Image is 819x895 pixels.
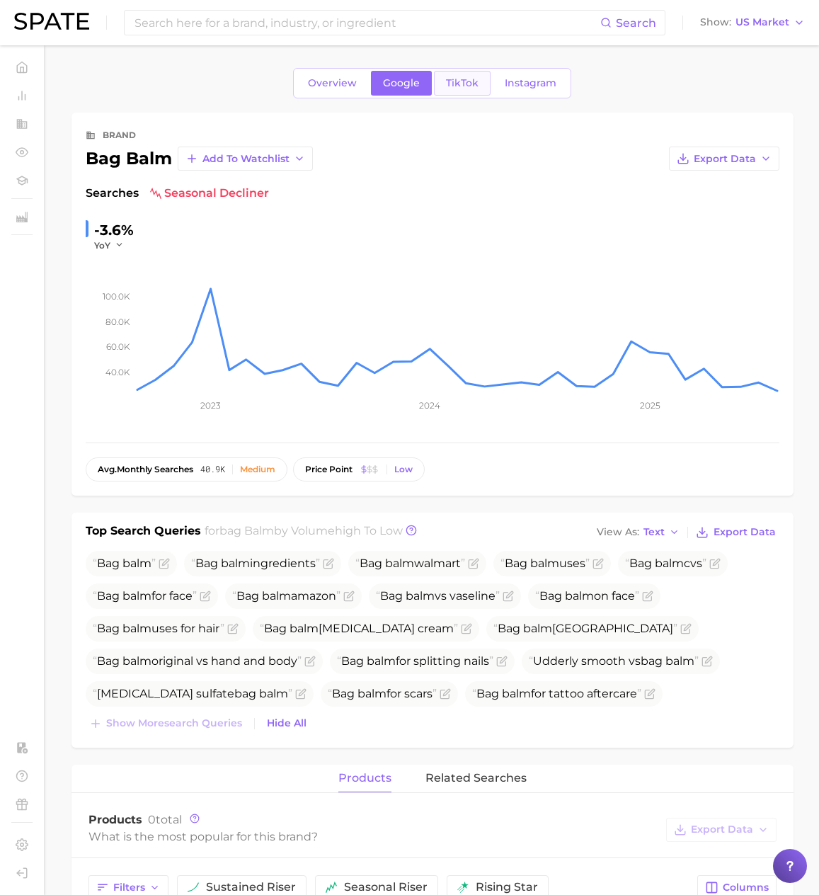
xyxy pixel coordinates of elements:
[476,882,538,893] span: rising star
[476,687,499,700] span: Bag
[323,558,334,569] button: Flag as miscategorized or irrelevant
[669,147,779,171] button: Export Data
[344,882,428,893] span: seasonal riser
[701,656,713,667] button: Flag as miscategorized or irrelevant
[86,457,287,481] button: avg.monthly searches40.9kMedium
[106,341,130,352] tspan: 60.0k
[498,622,520,635] span: Bag
[205,523,403,542] h2: for by Volume
[232,589,340,603] span: amazon
[535,589,639,603] span: on face
[103,127,136,144] div: brand
[122,557,151,570] span: balm
[406,589,435,603] span: balm
[296,71,369,96] a: Overview
[97,622,120,635] span: Bag
[304,656,316,667] button: Flag as miscategorized or irrelevant
[133,11,600,35] input: Search here for a brand, industry, or ingredient
[195,557,218,570] span: Bag
[93,589,197,603] span: for face
[93,654,302,668] span: original vs hand and body
[697,13,808,32] button: ShowUS Market
[202,153,290,165] span: Add to Watchlist
[383,77,420,89] span: Google
[380,589,403,603] span: Bag
[14,13,89,30] img: SPATE
[86,714,246,734] button: Show moresearch queries
[735,18,789,26] span: US Market
[11,862,33,884] a: Log out. Currently logged in with e-mail yumi.toki@spate.nyc.
[643,528,665,536] span: Text
[200,400,221,411] tspan: 2023
[200,464,225,474] span: 40.9k
[240,464,275,474] div: Medium
[691,823,753,836] span: Export Data
[234,687,256,700] span: bag
[262,589,291,603] span: balm
[440,688,451,700] button: Flag as miscategorized or irrelevant
[93,687,292,700] span: [MEDICAL_DATA] sulfate
[88,813,142,826] span: Products
[88,827,659,846] div: What is the most popular for this brand?
[328,687,437,700] span: for scars
[295,688,307,700] button: Flag as miscategorized or irrelevant
[236,589,259,603] span: Bag
[468,558,479,569] button: Flag as miscategorized or irrelevant
[419,400,440,411] tspan: 2024
[680,623,692,634] button: Flag as miscategorized or irrelevant
[376,589,500,603] span: vs vaseline
[434,71,491,96] a: TikTok
[86,150,172,167] div: bag balm
[105,316,130,326] tspan: 80.0k
[263,714,310,733] button: Hide All
[530,557,559,570] span: balm
[341,654,364,668] span: Bag
[446,77,479,89] span: TikTok
[692,523,779,542] button: Export Data
[94,239,125,251] button: YoY
[221,557,250,570] span: balm
[642,591,653,602] button: Flag as miscategorized or irrelevant
[113,882,145,894] span: Filters
[337,654,493,668] span: for splitting nails
[505,77,556,89] span: Instagram
[191,557,320,570] span: ingredients
[338,772,391,785] span: products
[644,688,655,700] button: Flag as miscategorized or irrelevant
[457,882,469,893] img: rising star
[260,622,458,635] span: [MEDICAL_DATA] cream
[219,524,274,537] span: bag balm
[629,557,652,570] span: Bag
[94,239,110,251] span: YoY
[425,772,527,785] span: related searches
[98,464,117,474] abbr: average
[593,523,684,542] button: View AsText
[355,557,465,570] span: walmart
[148,813,182,826] span: total
[523,622,552,635] span: balm
[150,185,269,202] span: seasonal decliner
[539,589,562,603] span: Bag
[267,717,307,729] span: Hide All
[343,591,355,602] button: Flag as miscategorized or irrelevant
[227,623,239,634] button: Flag as miscategorized or irrelevant
[103,291,130,302] tspan: 100.0k
[700,18,731,26] span: Show
[493,622,677,635] span: [GEOGRAPHIC_DATA]
[394,464,413,474] div: Low
[97,557,120,570] span: Bag
[335,524,403,537] span: high to low
[709,558,721,569] button: Flag as miscategorized or irrelevant
[159,558,170,569] button: Flag as miscategorized or irrelevant
[93,622,224,635] span: uses for hair
[493,71,568,96] a: Instagram
[97,589,120,603] span: Bag
[666,818,777,842] button: Export Data
[461,623,472,634] button: Flag as miscategorized or irrelevant
[565,589,594,603] span: balm
[264,622,287,635] span: Bag
[122,622,151,635] span: balm
[597,528,639,536] span: View As
[86,185,139,202] span: Searches
[122,589,151,603] span: balm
